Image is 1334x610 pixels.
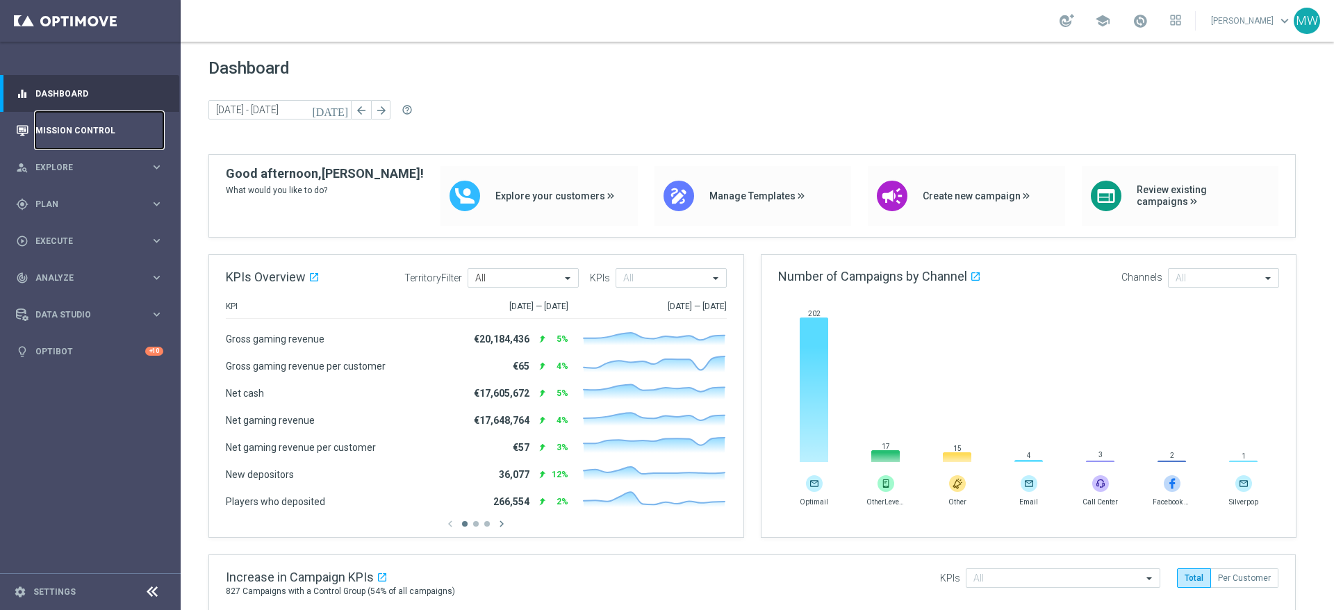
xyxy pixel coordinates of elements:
[16,161,28,174] i: person_search
[35,311,150,319] span: Data Studio
[16,345,28,358] i: lightbulb
[1277,13,1292,28] span: keyboard_arrow_down
[33,588,76,596] a: Settings
[150,308,163,321] i: keyboard_arrow_right
[35,333,145,370] a: Optibot
[150,234,163,247] i: keyboard_arrow_right
[15,199,164,210] button: gps_fixed Plan keyboard_arrow_right
[16,198,150,211] div: Plan
[16,88,28,100] i: equalizer
[145,347,163,356] div: +10
[35,112,163,149] a: Mission Control
[16,198,28,211] i: gps_fixed
[150,271,163,284] i: keyboard_arrow_right
[35,75,163,112] a: Dashboard
[16,112,163,149] div: Mission Control
[16,161,150,174] div: Explore
[150,197,163,211] i: keyboard_arrow_right
[14,586,26,598] i: settings
[15,346,164,357] button: lightbulb Optibot +10
[16,272,28,284] i: track_changes
[15,309,164,320] button: Data Studio keyboard_arrow_right
[16,235,150,247] div: Execute
[15,162,164,173] button: person_search Explore keyboard_arrow_right
[35,163,150,172] span: Explore
[16,333,163,370] div: Optibot
[35,237,150,245] span: Execute
[1095,13,1110,28] span: school
[16,75,163,112] div: Dashboard
[35,274,150,282] span: Analyze
[15,272,164,283] button: track_changes Analyze keyboard_arrow_right
[150,160,163,174] i: keyboard_arrow_right
[15,88,164,99] button: equalizer Dashboard
[16,235,28,247] i: play_circle_outline
[16,308,150,321] div: Data Studio
[1210,10,1294,31] a: [PERSON_NAME]keyboard_arrow_down
[15,125,164,136] button: Mission Control
[15,236,164,247] button: play_circle_outline Execute keyboard_arrow_right
[16,272,150,284] div: Analyze
[35,200,150,208] span: Plan
[1294,8,1320,34] div: MW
